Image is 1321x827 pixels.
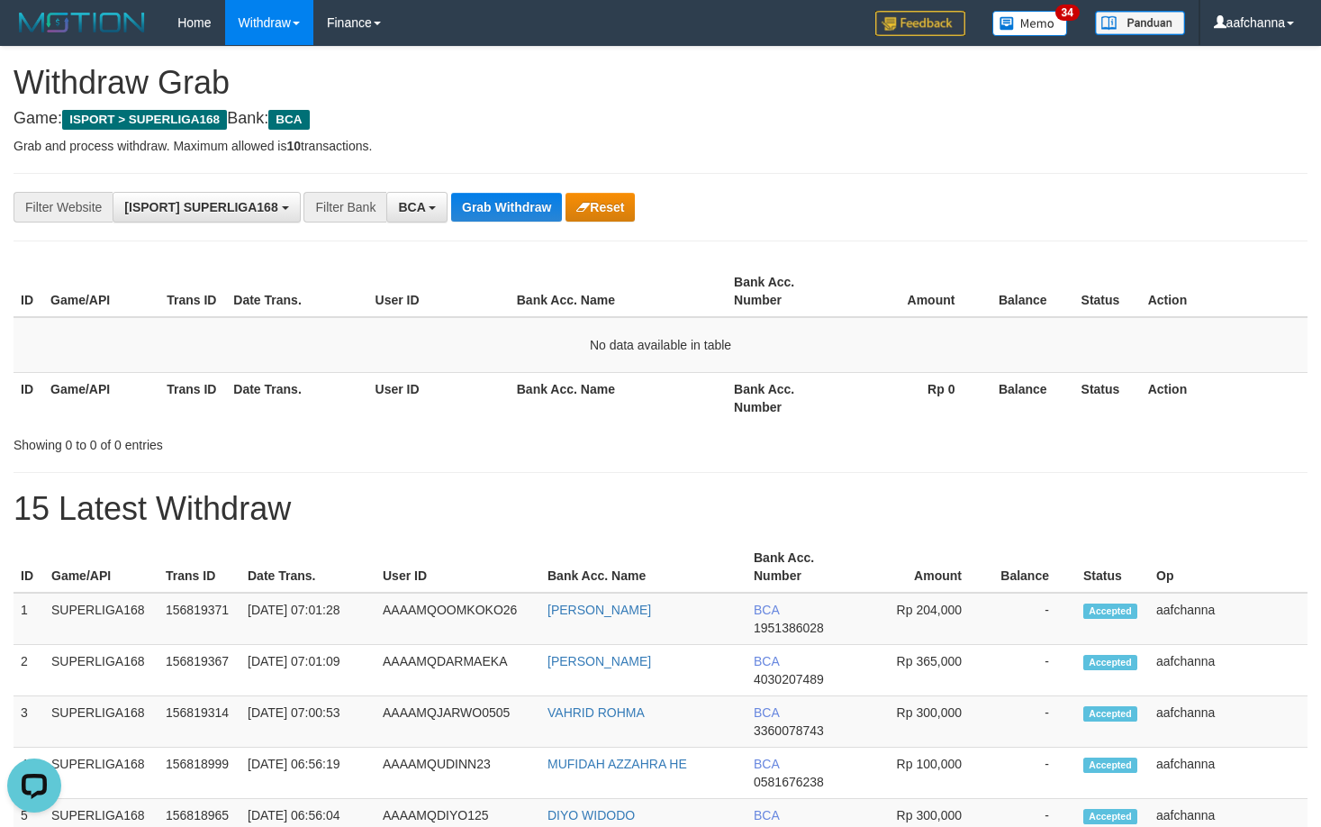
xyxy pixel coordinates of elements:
th: Bank Acc. Name [510,372,727,423]
a: [PERSON_NAME] [547,603,651,617]
th: Amount [843,266,982,317]
span: BCA [268,110,309,130]
th: Bank Acc. Name [540,541,746,593]
a: VAHRID ROHMA [547,705,645,720]
td: aafchanna [1149,645,1307,696]
th: User ID [375,541,540,593]
img: panduan.png [1095,11,1185,35]
td: Rp 100,000 [857,748,989,799]
img: Feedback.jpg [875,11,965,36]
td: 4 [14,748,44,799]
th: Op [1149,541,1307,593]
td: No data available in table [14,317,1307,373]
td: AAAAMQDARMAEKA [375,645,540,696]
td: aafchanna [1149,748,1307,799]
span: Accepted [1083,655,1137,670]
td: 156819314 [158,696,240,748]
td: 156819367 [158,645,240,696]
div: Showing 0 to 0 of 0 entries [14,429,537,454]
div: Filter Website [14,192,113,223]
span: Accepted [1083,809,1137,824]
td: - [989,748,1076,799]
th: Bank Acc. Number [727,266,843,317]
span: BCA [754,705,779,720]
td: Rp 204,000 [857,593,989,645]
td: [DATE] 07:01:09 [240,645,375,696]
th: ID [14,372,43,423]
td: - [989,645,1076,696]
a: MUFIDAH AZZAHRA HE [547,757,687,771]
span: Copy 0581676238 to clipboard [754,775,824,789]
th: ID [14,266,43,317]
h4: Game: Bank: [14,110,1307,128]
td: aafchanna [1149,593,1307,645]
td: AAAAMQUDINN23 [375,748,540,799]
button: Open LiveChat chat widget [7,7,61,61]
span: BCA [754,757,779,771]
button: BCA [386,192,448,223]
span: Accepted [1083,706,1137,722]
th: User ID [368,372,510,423]
h1: 15 Latest Withdraw [14,491,1307,527]
button: Grab Withdraw [451,193,562,222]
th: Bank Acc. Number [727,372,843,423]
span: BCA [754,603,779,617]
th: Bank Acc. Number [746,541,857,593]
span: 34 [1055,5,1080,21]
th: Amount [857,541,989,593]
div: Filter Bank [303,192,386,223]
td: - [989,593,1076,645]
img: Button%20Memo.svg [992,11,1068,36]
th: Date Trans. [240,541,375,593]
th: Date Trans. [226,372,367,423]
td: aafchanna [1149,696,1307,748]
th: Trans ID [158,541,240,593]
td: Rp 300,000 [857,696,989,748]
td: [DATE] 07:00:53 [240,696,375,748]
th: Balance [989,541,1076,593]
h1: Withdraw Grab [14,65,1307,101]
td: 2 [14,645,44,696]
td: 156818999 [158,748,240,799]
td: Rp 365,000 [857,645,989,696]
td: AAAAMQOOMKOKO26 [375,593,540,645]
th: Trans ID [159,372,226,423]
th: Status [1074,266,1141,317]
th: Bank Acc. Name [510,266,727,317]
span: [ISPORT] SUPERLIGA168 [124,200,277,214]
span: BCA [754,808,779,822]
td: 156819371 [158,593,240,645]
th: Date Trans. [226,266,367,317]
span: Accepted [1083,758,1137,773]
th: Status [1076,541,1149,593]
th: Action [1141,266,1307,317]
a: [PERSON_NAME] [547,654,651,668]
span: BCA [398,200,425,214]
th: User ID [368,266,510,317]
th: Action [1141,372,1307,423]
td: AAAAMQJARWO0505 [375,696,540,748]
td: - [989,696,1076,748]
th: Rp 0 [843,372,982,423]
th: Game/API [43,266,159,317]
span: Copy 1951386028 to clipboard [754,621,824,635]
span: Copy 4030207489 to clipboard [754,672,824,686]
th: Trans ID [159,266,226,317]
p: Grab and process withdraw. Maximum allowed is transactions. [14,137,1307,155]
span: BCA [754,654,779,668]
span: Accepted [1083,604,1137,619]
td: [DATE] 06:56:19 [240,748,375,799]
td: [DATE] 07:01:28 [240,593,375,645]
a: DIYO WIDODO [547,808,635,822]
button: Reset [565,193,635,222]
th: ID [14,541,44,593]
td: SUPERLIGA168 [44,645,158,696]
span: Copy 3360078743 to clipboard [754,723,824,738]
span: ISPORT > SUPERLIGA168 [62,110,227,130]
img: MOTION_logo.png [14,9,150,36]
td: SUPERLIGA168 [44,696,158,748]
td: 3 [14,696,44,748]
td: SUPERLIGA168 [44,593,158,645]
button: [ISPORT] SUPERLIGA168 [113,192,300,223]
th: Status [1074,372,1141,423]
